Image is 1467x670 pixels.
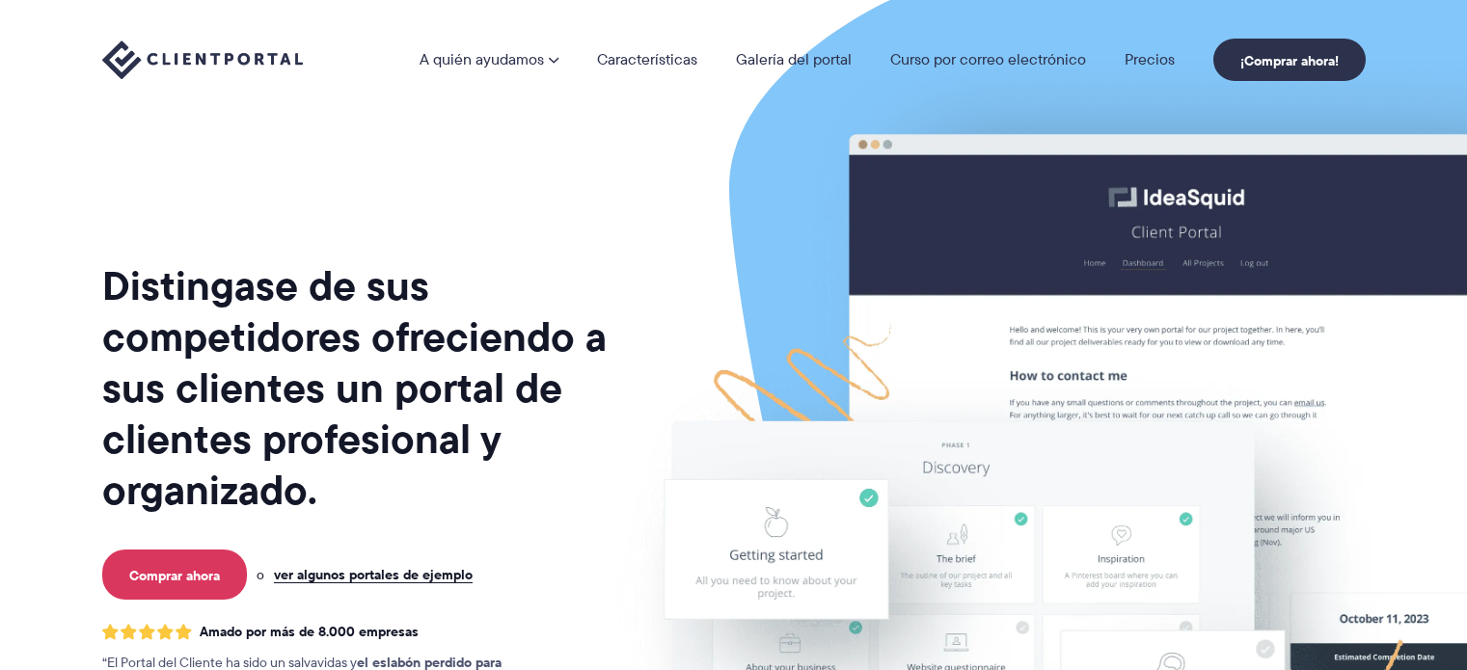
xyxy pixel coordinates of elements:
[274,564,473,585] font: ver algunos portales de ejemplo
[736,48,852,70] font: Galería del portal
[102,549,247,600] a: Comprar ahora
[1213,39,1366,81] a: ¡Comprar ahora!
[257,565,264,584] font: o
[736,52,852,67] a: Galería del portal
[129,565,220,586] font: Comprar ahora
[274,566,473,583] a: ver algunos portales de ejemplo
[890,52,1086,67] a: Curso por correo electrónico
[597,48,697,70] font: Características
[420,48,544,70] font: A quién ayudamos
[200,621,419,642] font: Amado por más de 8.000 empresas
[1240,50,1339,71] font: ¡Comprar ahora!
[102,255,607,521] font: Distingase de sus competidores ofreciendo a sus clientes un portal de clientes profesional y orga...
[890,48,1086,70] font: Curso por correo electrónico
[597,52,697,67] a: Características
[1125,52,1175,67] a: Precios
[420,52,558,67] a: A quién ayudamos
[1125,48,1175,70] font: Precios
